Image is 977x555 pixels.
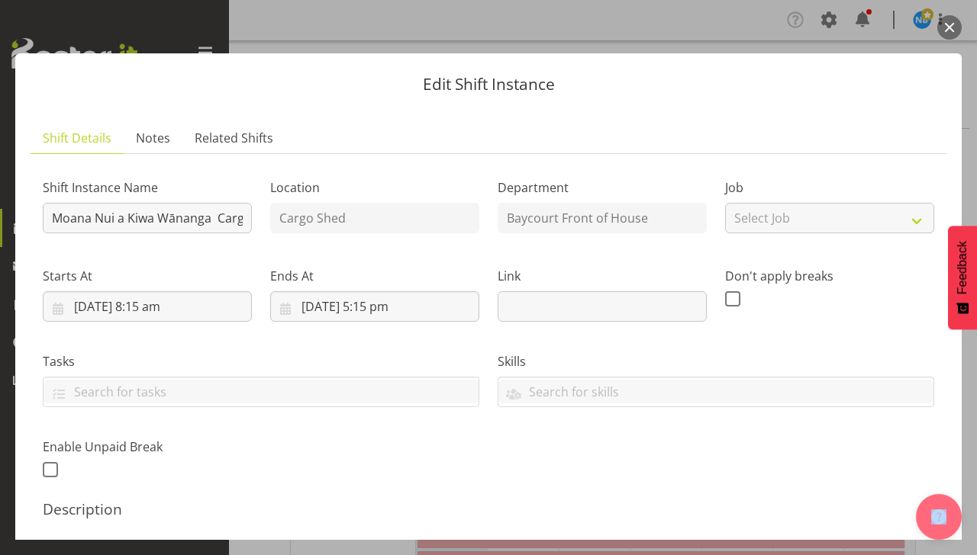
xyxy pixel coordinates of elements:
button: Feedback - Show survey [948,226,977,329]
label: Enable Unpaid Break [43,438,252,456]
input: Click to select... [270,291,479,322]
input: Shift Instance Name [43,203,252,233]
label: Don't apply breaks [725,267,934,285]
span: Shift Details [43,129,111,147]
label: Job [725,178,934,197]
h5: Description [43,500,934,518]
input: Search for skills [498,380,933,403]
label: Link [498,267,707,285]
p: Edit Shift Instance [31,76,946,92]
label: Tasks [43,352,479,371]
span: Related Shifts [195,129,273,147]
label: Starts At [43,267,252,285]
label: Location [270,178,479,197]
img: help-xxl-2.png [931,509,946,525]
label: Department [498,178,707,197]
p: Moana Nui a Kiwa Wānanga [43,537,934,555]
span: Feedback [956,241,969,294]
label: Shift Instance Name [43,178,252,197]
input: Click to select... [43,291,252,322]
label: Ends At [270,267,479,285]
label: Skills [498,352,934,371]
span: Notes [136,129,170,147]
input: Search for tasks [44,380,479,403]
